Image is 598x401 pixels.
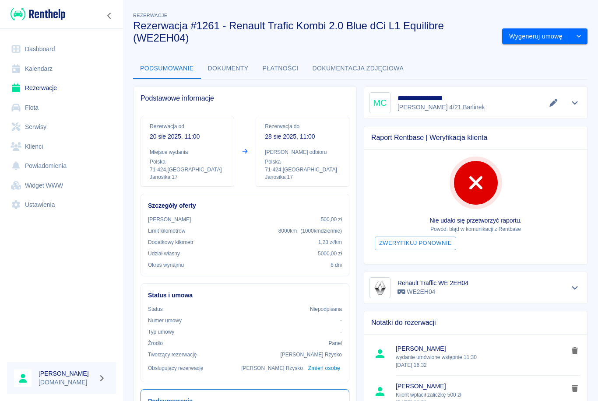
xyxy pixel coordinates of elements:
p: Typ umowy [148,328,174,336]
p: Rezerwacja od [150,122,225,130]
a: Serwisy [7,117,116,137]
p: Panel [329,339,342,347]
p: [PERSON_NAME] odbioru [265,148,340,156]
p: [PERSON_NAME] 4/21 , Barlinek [397,103,485,112]
span: [PERSON_NAME] [396,382,568,391]
button: Zmień osobę [306,362,342,375]
button: Zweryfikuj ponownie [375,237,456,250]
p: Obsługujący rezerwację [148,364,204,372]
p: 8 dni [331,261,342,269]
a: Kalendarz [7,59,116,79]
p: Polska [150,158,225,166]
button: Wygeneruj umowę [502,28,570,45]
p: 28 sie 2025, 11:00 [265,132,340,141]
h3: Rezerwacja #1261 - Renault Trafic Kombi 2.0 Blue dCi L1 Equilibre (WE2EH04) [133,20,495,44]
h6: [PERSON_NAME] [39,369,95,378]
a: Flota [7,98,116,118]
p: [PERSON_NAME] Rżysko [280,351,342,359]
a: Rezerwacje [7,78,116,98]
p: Miejsce wydania [150,148,225,156]
p: Janosika 17 [150,174,225,181]
span: Rezerwacje [133,13,167,18]
h6: Renault Traffic WE 2EH04 [397,279,468,287]
a: Ustawienia [7,195,116,215]
button: delete note [568,345,581,356]
p: Powód: błąd w komunikacji z Rentbase [371,225,580,233]
img: Image [371,279,389,296]
p: Janosika 17 [265,174,340,181]
a: Renthelp logo [7,7,65,21]
div: MC [369,92,390,113]
button: Dokumentacja zdjęciowa [306,58,411,79]
p: 500,00 zł [321,216,342,223]
button: Pokaż szczegóły [568,97,582,109]
p: [DOMAIN_NAME] [39,378,95,387]
a: Powiadomienia [7,156,116,176]
p: Udział własny [148,250,180,258]
p: 8000 km [278,227,342,235]
a: Widget WWW [7,176,116,195]
button: Pokaż szczegóły [568,282,582,294]
button: Podsumowanie [133,58,201,79]
h6: Szczegóły oferty [148,201,342,210]
p: [DATE] 16:32 [396,361,568,369]
button: Edytuj dane [546,97,561,109]
p: [PERSON_NAME] [148,216,191,223]
span: [PERSON_NAME] [396,344,568,353]
p: Niepodpisana [310,305,342,313]
p: WE2EH04 [397,287,468,296]
span: Raport Rentbase | Weryfikacja klienta [371,133,580,142]
p: Tworzący rezerwację [148,351,197,359]
p: Status [148,305,163,313]
span: Podstawowe informacje [141,94,349,103]
h6: Status i umowa [148,291,342,300]
p: Limit kilometrów [148,227,185,235]
span: ( 1000 km dziennie ) [300,228,342,234]
p: Żrodło [148,339,163,347]
p: 20 sie 2025, 11:00 [150,132,225,141]
button: delete note [568,383,581,394]
p: Rezerwacja do [265,122,340,130]
p: 71-424 , [GEOGRAPHIC_DATA] [265,166,340,174]
p: wydanie umówione wstępnie 11:30 [396,353,568,369]
p: Numer umowy [148,317,182,324]
a: Dashboard [7,39,116,59]
p: 5000,00 zł [318,250,342,258]
p: Dodatkowy kilometr [148,238,193,246]
p: [PERSON_NAME] Rżysko [241,364,303,372]
button: drop-down [570,28,587,45]
span: Notatki do rezerwacji [371,318,580,327]
p: - [340,328,342,336]
p: Polska [265,158,340,166]
p: 1,23 zł /km [318,238,342,246]
img: Renthelp logo [11,7,65,21]
button: Płatności [256,58,306,79]
p: - [340,317,342,324]
p: Okres wynajmu [148,261,184,269]
button: Zwiń nawigację [103,10,116,21]
button: Dokumenty [201,58,256,79]
p: Nie udało się przetworzyć raportu. [371,216,580,225]
a: Klienci [7,137,116,157]
p: 71-424 , [GEOGRAPHIC_DATA] [150,166,225,174]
